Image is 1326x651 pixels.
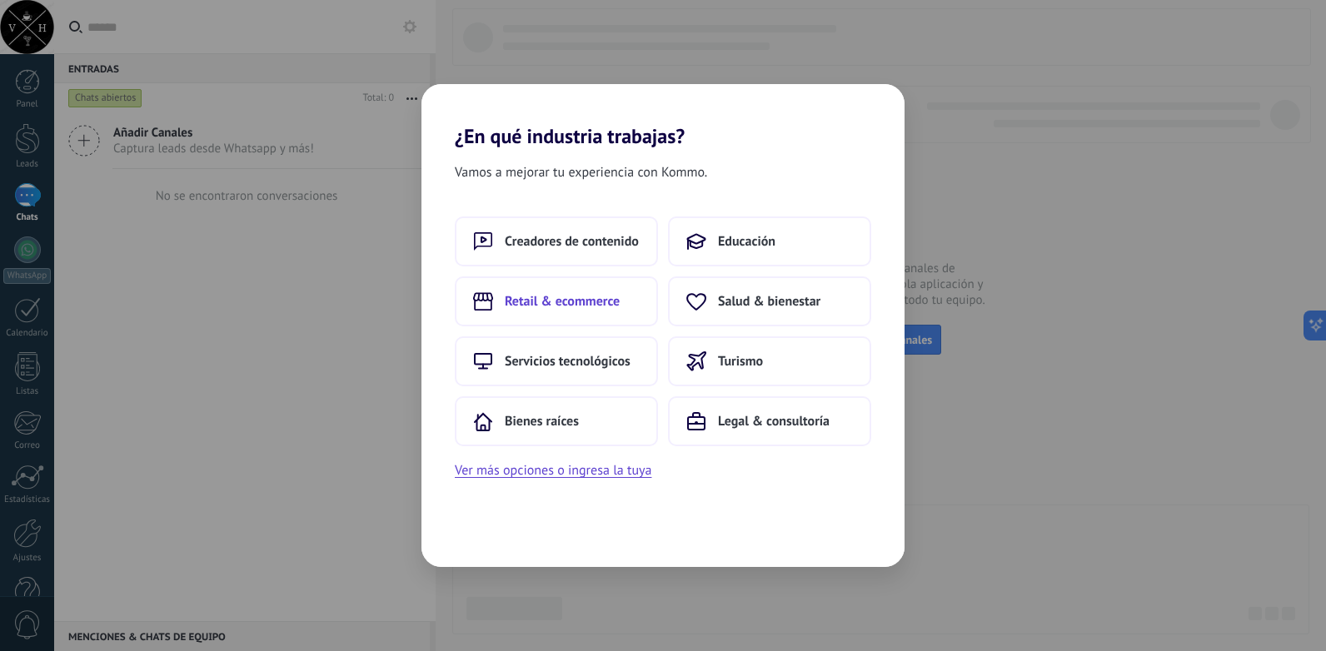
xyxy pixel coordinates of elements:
span: Bienes raíces [505,413,579,430]
button: Salud & bienestar [668,276,871,326]
button: Turismo [668,336,871,386]
button: Educación [668,216,871,266]
span: Vamos a mejorar tu experiencia con Kommo. [455,162,707,183]
button: Servicios tecnológicos [455,336,658,386]
button: Legal & consultoría [668,396,871,446]
button: Bienes raíces [455,396,658,446]
span: Retail & ecommerce [505,293,620,310]
h2: ¿En qué industria trabajas? [421,84,905,148]
button: Ver más opciones o ingresa la tuya [455,460,651,481]
span: Creadores de contenido [505,233,639,250]
span: Turismo [718,353,763,370]
button: Retail & ecommerce [455,276,658,326]
span: Educación [718,233,775,250]
span: Servicios tecnológicos [505,353,631,370]
span: Legal & consultoría [718,413,830,430]
button: Creadores de contenido [455,216,658,266]
span: Salud & bienestar [718,293,820,310]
